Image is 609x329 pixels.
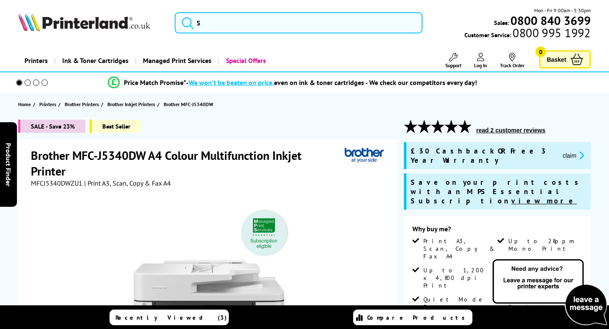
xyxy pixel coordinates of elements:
div: - even on ink & toner cartridges - We check our competitors every day! [186,78,477,87]
b: 0800 840 3699 [510,13,591,28]
img: Brother [345,148,384,163]
span: £30 Cashback OR Free 3 Year Warranty [411,146,556,165]
span: Save on your print costs with an MPS Essential Subscription [411,178,582,206]
button: promo-description [560,151,587,160]
u: view more [511,196,577,206]
span: Up to 28ppm Mono Print [508,237,581,252]
span: Recently Viewed (3) [115,314,227,321]
button: read 2 customer reviews [474,126,548,134]
a: Special Offers [218,50,272,71]
a: Basket 0 [539,50,591,69]
span: Price Match Promise* [124,78,186,87]
span: Compare Products [367,314,469,321]
span: 0 [535,47,546,57]
span: Support [445,62,461,69]
span: Sales: [494,19,509,27]
span: Print A3, Scan, Copy & Fax A4 [423,237,496,260]
a: 0800 840 3699 [509,16,591,25]
a: Home [18,100,33,109]
span: Best Seller [90,120,141,133]
span: Customer Service: [464,29,590,39]
span: Up to 1,200 x 4,800 dpi Print [423,266,496,289]
a: Compare Products [353,310,472,325]
span: Log In [474,62,487,69]
span: We won’t be beaten on price, [189,78,274,87]
span: | Print A3, Scan, Copy & Fax A4 [84,179,171,187]
a: Printers [39,100,58,109]
a: Track Order [500,53,524,69]
img: Open Live Chat window [491,258,609,327]
span: Mon - Fri 9:00am - 5:30pm [534,6,591,14]
span: SALE - Save 23% [18,120,85,133]
a: Managed Print Services [135,50,218,71]
span: Quiet Mode Feature [423,296,496,311]
span: Brother Inkjet Printers [107,100,155,109]
a: Printers [18,50,54,71]
li: modal_Promise [4,75,581,90]
span: Ink & Toner Cartridges [62,50,129,71]
span: MFCJ5340DWZU1 [31,179,82,187]
span: Brother Printers [65,100,99,109]
span: 0800 995 1992 [511,29,590,37]
a: Ink & Toner Cartridges [54,50,135,71]
span: Basket [547,54,566,65]
img: Printerland Logo [18,13,150,31]
span: Brother MFC-J5340DW [164,101,213,107]
a: Printerland Logo [18,13,164,33]
a: Support [445,53,461,69]
span: Home [18,100,31,109]
a: Brother Printers [65,100,101,109]
a: Brother Inkjet Printers [107,100,157,109]
a: Recently Viewed (3) [110,310,229,325]
span: Printers [39,100,56,109]
h1: Brother MFC-J5340DW A4 Colour Multifunction Inkjet Printer [31,148,345,179]
span: Product Finder [4,143,13,186]
input: S [175,12,422,33]
a: Log In [474,53,487,69]
div: Why buy me? [412,225,582,237]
